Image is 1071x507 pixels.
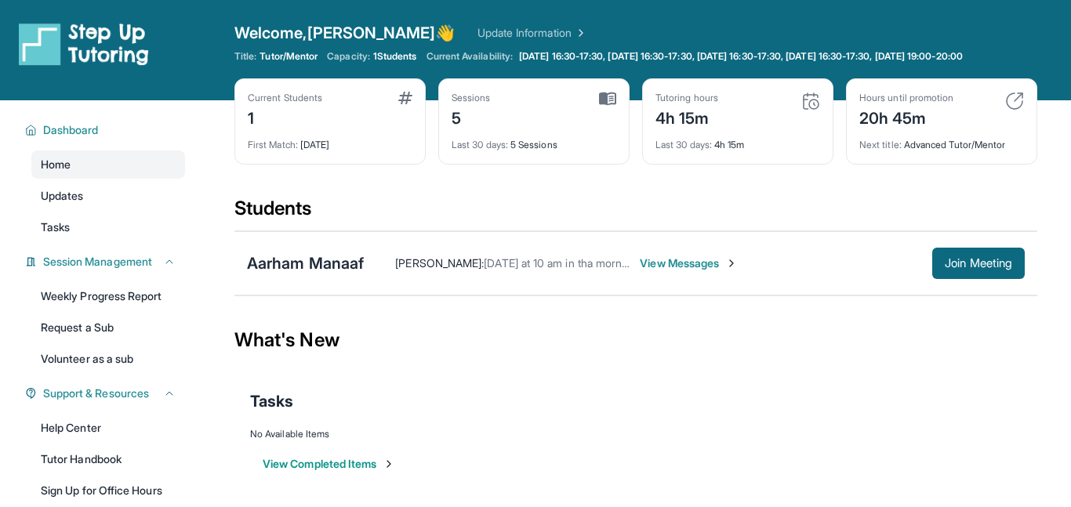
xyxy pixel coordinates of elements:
[859,104,953,129] div: 20h 45m
[725,257,738,270] img: Chevron-Right
[801,92,820,110] img: card
[452,129,616,151] div: 5 Sessions
[248,92,322,104] div: Current Students
[572,25,587,41] img: Chevron Right
[640,255,738,271] span: View Messages
[234,22,456,44] span: Welcome, [PERSON_NAME] 👋
[31,150,185,179] a: Home
[260,50,318,63] span: Tutor/Mentor
[31,182,185,210] a: Updates
[37,254,176,270] button: Session Management
[234,196,1037,230] div: Students
[41,157,71,172] span: Home
[599,92,616,106] img: card
[248,104,322,129] div: 1
[655,139,712,150] span: Last 30 days :
[234,50,256,63] span: Title:
[516,50,966,63] a: [DATE] 16:30-17:30, [DATE] 16:30-17:30, [DATE] 16:30-17:30, [DATE] 16:30-17:30, [DATE] 19:00-20:00
[31,445,185,473] a: Tutor Handbook
[37,122,176,138] button: Dashboard
[398,92,412,104] img: card
[452,139,508,150] span: Last 30 days :
[31,345,185,373] a: Volunteer as a sub
[859,129,1024,151] div: Advanced Tutor/Mentor
[655,92,718,104] div: Tutoring hours
[395,256,484,270] span: [PERSON_NAME] :
[234,306,1037,375] div: What's New
[655,104,718,129] div: 4h 15m
[43,386,149,401] span: Support & Resources
[655,129,820,151] div: 4h 15m
[452,92,491,104] div: Sessions
[37,386,176,401] button: Support & Resources
[859,92,953,104] div: Hours until promotion
[19,22,149,66] img: logo
[427,50,513,63] span: Current Availability:
[31,213,185,241] a: Tasks
[452,104,491,129] div: 5
[41,219,70,235] span: Tasks
[43,122,99,138] span: Dashboard
[31,414,185,442] a: Help Center
[250,390,293,412] span: Tasks
[477,25,587,41] a: Update Information
[859,139,902,150] span: Next title :
[519,50,963,63] span: [DATE] 16:30-17:30, [DATE] 16:30-17:30, [DATE] 16:30-17:30, [DATE] 16:30-17:30, [DATE] 19:00-20:00
[31,313,185,342] a: Request a Sub
[263,456,395,472] button: View Completed Items
[31,282,185,310] a: Weekly Progress Report
[43,254,152,270] span: Session Management
[250,428,1022,440] div: No Available Items
[248,139,298,150] span: First Match :
[932,248,1025,279] button: Join Meeting
[31,476,185,505] a: Sign Up for Office Hours
[945,259,1012,268] span: Join Meeting
[327,50,370,63] span: Capacity:
[1005,92,1024,110] img: card
[248,129,412,151] div: [DATE]
[247,252,364,274] div: Aarham Manaaf
[373,50,417,63] span: 1 Students
[484,256,739,270] span: [DATE] at 10 am in tha morning he can do the class.
[41,188,84,204] span: Updates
